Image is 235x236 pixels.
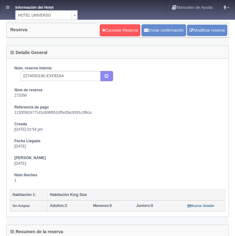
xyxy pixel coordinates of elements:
[14,110,221,115] dd: 1130f3624771d1c606f6510f5e3fac9391c3f6ca
[136,203,153,208] span: 0
[18,11,69,20] span: HOTEL UNIVERSO
[10,28,27,32] h4: Reserva
[187,204,214,208] small: Mostrar Detalle
[14,173,221,178] dt: Núm Noches
[14,144,221,149] dd: [DATE]
[100,24,140,36] a: Cancelar Reserva
[14,88,221,93] dt: Núm de reserva
[12,193,36,197] b: Habitación 1:
[136,203,151,208] strong: Juniors:
[10,50,47,55] h4: Detalle General
[14,138,221,144] dt: Fecha Llegada
[14,127,221,132] dd: [DATE] 02:54 pm
[14,178,221,183] dd: 1
[14,66,221,71] dt: Núm. reserva interna
[15,10,78,20] a: HOTEL UNIVERSO
[15,3,65,10] dt: Información del Hotel
[50,203,67,208] span: 2
[14,93,221,98] dd: 272058
[14,122,221,127] dt: Creada
[14,105,221,110] dt: Referencia de pago
[10,229,63,234] h4: Resumen de la reserva
[141,24,186,36] button: Enviar confirmación
[187,25,227,36] a: Modificar reserva
[93,203,110,208] strong: Menores:
[14,155,221,161] dt: [PERSON_NAME]
[50,203,65,208] strong: Adultos:
[93,203,112,208] span: 0
[12,204,30,208] small: Sin Asignar
[47,190,225,201] th: Habitación King Size
[187,203,214,208] a: Mostrar Detalle
[14,161,221,166] dd: [DATE]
